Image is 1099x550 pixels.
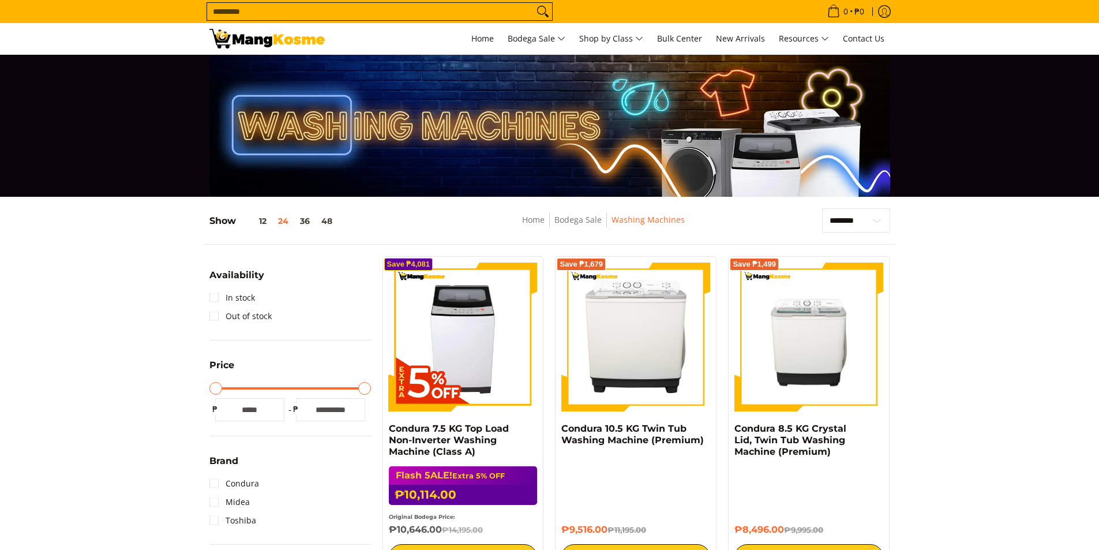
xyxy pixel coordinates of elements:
[316,216,338,226] button: 48
[336,23,890,54] nav: Main Menu
[209,361,234,370] span: Price
[534,3,552,20] button: Search
[389,524,538,536] h6: ₱10,646.00
[209,403,221,415] span: ₱
[209,215,338,227] h5: Show
[209,361,234,379] summary: Open
[612,214,685,225] a: Washing Machines
[438,213,768,239] nav: Breadcrumbs
[209,271,264,280] span: Availability
[209,289,255,307] a: In stock
[209,493,250,511] a: Midea
[579,32,643,46] span: Shop by Class
[209,307,272,325] a: Out of stock
[294,216,316,226] button: 36
[209,457,238,474] summary: Open
[389,423,509,457] a: Condura 7.5 KG Top Load Non-Inverter Washing Machine (Class A)
[236,216,272,226] button: 12
[607,525,646,534] del: ₱11,195.00
[522,214,545,225] a: Home
[837,23,890,54] a: Contact Us
[442,525,483,534] del: ₱14,195.00
[710,23,771,54] a: New Arrivals
[389,514,455,520] small: Original Bodega Price:
[209,29,325,48] img: Washing Machines l Mang Kosme: Home Appliances Warehouse Sale Partner
[734,264,883,410] img: Condura 8.5 KG Crystal Lid, Twin Tub Washing Machine (Premium)
[389,263,538,411] img: Condura 7.5 KG Top Load Non-Inverter Washing Machine (Class A)
[561,524,710,536] h6: ₱9,516.00
[657,33,702,44] span: Bulk Center
[209,271,264,289] summary: Open
[560,261,603,268] span: Save ₱1,679
[508,32,565,46] span: Bodega Sale
[842,8,850,16] span: 0
[716,33,765,44] span: New Arrivals
[733,261,776,268] span: Save ₱1,499
[209,474,259,493] a: Condura
[554,214,602,225] a: Bodega Sale
[272,216,294,226] button: 24
[853,8,866,16] span: ₱0
[779,32,829,46] span: Resources
[209,511,256,530] a: Toshiba
[561,263,710,411] img: Condura 10.5 KG Twin Tub Washing Machine (Premium)
[209,457,238,466] span: Brand
[734,423,846,457] a: Condura 8.5 KG Crystal Lid, Twin Tub Washing Machine (Premium)
[502,23,571,54] a: Bodega Sale
[824,5,868,18] span: •
[843,33,884,44] span: Contact Us
[466,23,500,54] a: Home
[651,23,708,54] a: Bulk Center
[471,33,494,44] span: Home
[773,23,835,54] a: Resources
[784,525,823,534] del: ₱9,995.00
[561,423,704,446] a: Condura 10.5 KG Twin Tub Washing Machine (Premium)
[734,524,883,536] h6: ₱8,496.00
[387,261,430,268] span: Save ₱4,081
[290,403,302,415] span: ₱
[389,485,538,505] h6: ₱10,114.00
[573,23,649,54] a: Shop by Class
